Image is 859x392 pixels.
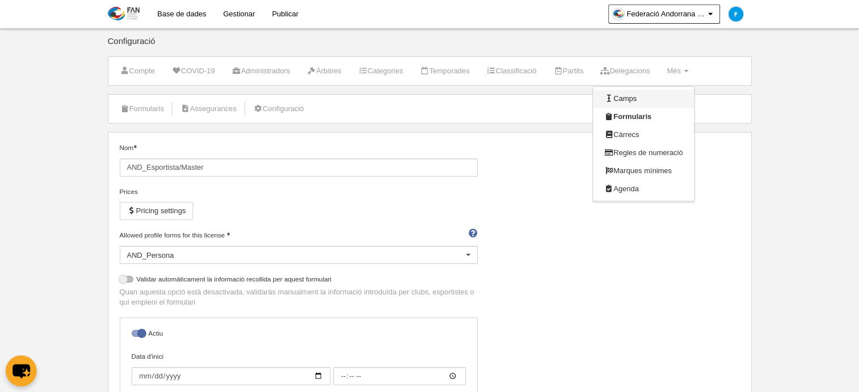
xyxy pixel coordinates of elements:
[120,187,478,197] div: Prices
[729,7,743,21] img: c2l6ZT0zMHgzMCZmcz05JnRleHQ9RiZiZz0wMzliZTU%3D.png
[165,63,221,80] a: COVID-19
[593,90,694,108] a: Camps
[247,100,310,117] a: Configuració
[6,355,37,386] button: chat-button
[300,63,347,80] a: Àrbitres
[593,126,694,144] a: Càrrecs
[352,63,409,80] a: Categories
[593,108,694,126] a: Formularis
[175,100,243,117] a: Assegurances
[120,287,478,307] p: Quan aquesta opció està desactivada, validaràs manualment la informació introduïda per clubs, esp...
[120,143,478,177] label: Nom
[414,63,476,80] a: Temporades
[593,144,694,162] a: Regles de numeració
[594,63,656,80] a: Delegacions
[226,232,230,236] i: Obligatori
[480,63,543,80] a: Classificació
[132,351,466,385] label: Data d'inici
[226,63,296,80] a: Administradors
[127,251,174,259] span: AND_Persona
[627,8,706,20] span: Federació Andorrana de Natació
[608,5,720,24] a: Federació Andorrana de Natació
[120,274,478,287] label: Validar automàticament la informació recollida per aquest formulari
[133,145,137,148] i: Obligatori
[114,63,162,80] a: Compte
[120,230,478,240] label: Allowed profile forms for this license
[108,37,752,56] div: Configuració
[132,367,330,385] input: Data d'inici
[613,8,624,20] img: Oajym0CUoKnW.30x30.jpg
[547,63,590,80] a: Partits
[120,158,478,177] input: Nom
[593,180,694,198] a: Agenda
[667,67,681,75] span: Més
[108,7,139,20] img: Federació Andorrana de Natació
[593,162,694,180] a: Marques mínimes
[120,202,193,220] button: Pricing settings
[333,367,466,385] input: Data d'inici
[132,328,466,341] label: Actiu
[114,100,171,117] a: Formularis
[661,63,695,80] a: Més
